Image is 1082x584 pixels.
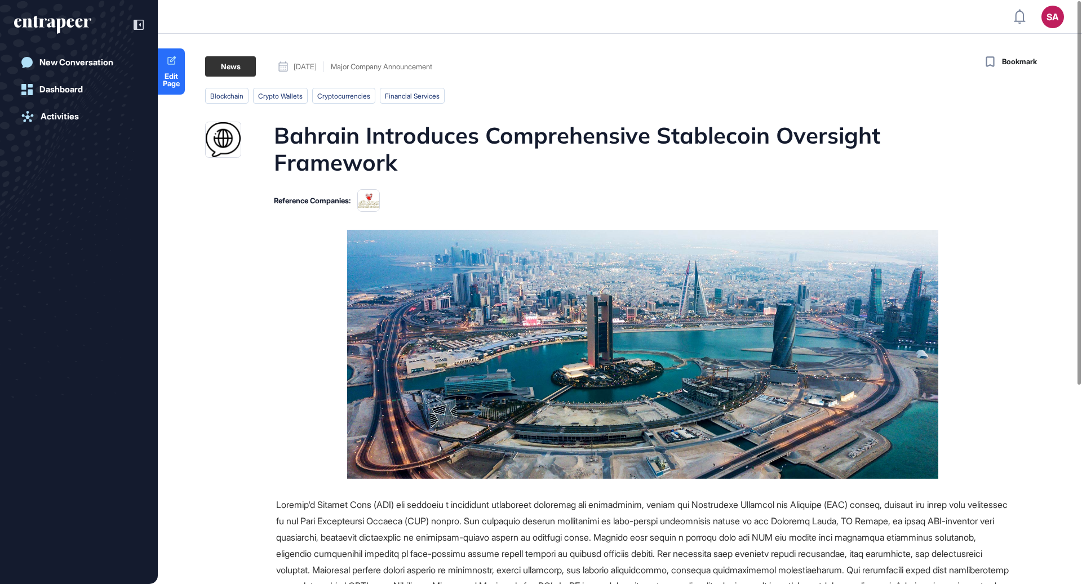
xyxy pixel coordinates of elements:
li: cryptocurrencies [312,88,375,104]
div: News [205,56,256,77]
div: Activities [41,112,79,122]
a: New Conversation [14,51,144,74]
a: Activities [14,105,144,128]
button: Bookmark [983,54,1037,70]
div: Dashboard [39,84,83,95]
li: financial services [380,88,445,104]
img: 65ca4347eef95fc3a5451239.tmp_qhcm68m [357,189,380,212]
span: Edit Page [158,73,185,87]
button: SA [1041,6,1064,28]
div: entrapeer-logo [14,16,91,34]
img: financefeeds.com [206,122,241,157]
div: Reference Companies: [274,197,351,204]
li: crypto wallets [253,88,308,104]
a: Edit Page [158,48,185,95]
span: [DATE] [294,63,317,70]
div: Major Company Announcement [331,63,432,70]
div: New Conversation [39,57,113,68]
h1: Bahrain Introduces Comprehensive Stablecoin Oversight Framework [274,122,1009,176]
li: blockchain [205,88,249,104]
a: Dashboard [14,78,144,101]
img: Bahrain Introduces Comprehensive Stablecoin Oversight Framework [347,230,938,479]
span: Bookmark [1002,56,1037,68]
